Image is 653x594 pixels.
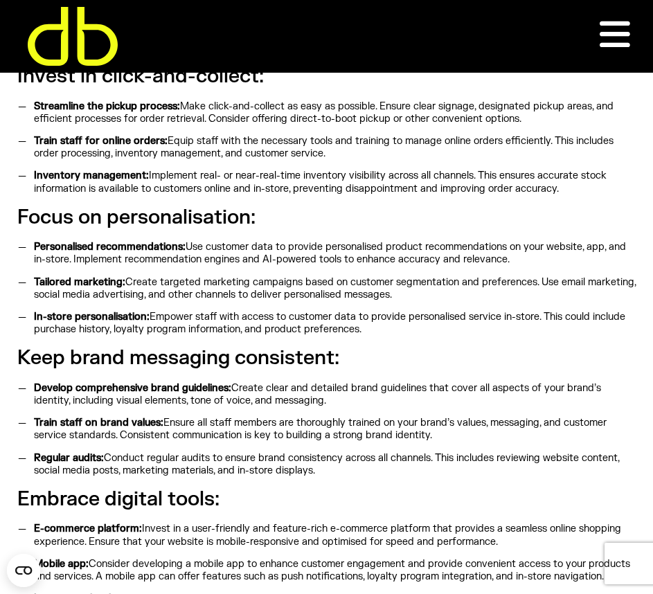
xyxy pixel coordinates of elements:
[29,276,636,301] li: Create targeted marketing campaigns based on customer segmentation and preferences. Use email mar...
[29,558,636,583] li: Consider developing a mobile app to enhance customer engagement and provide convenient access to ...
[29,417,636,442] li: Ensure all staff members are thoroughly trained on your brand’s values, messaging, and customer s...
[34,417,163,429] strong: Train staff on brand values:
[34,135,168,147] strong: Train staff for online orders:
[34,170,149,181] strong: Inventory management:
[34,276,125,288] strong: Tailored marketing:
[17,345,636,370] h3: Keep brand messaging consistent:
[29,311,636,336] li: Empower staff with access to customer data to provide personalised service in-store. This could i...
[17,205,636,230] h3: Focus on personalisation:
[29,523,636,548] li: Invest in a user-friendly and feature-rich e-commerce platform that provides a seamless online sh...
[34,523,142,534] strong: E-commerce platform:
[29,241,636,266] li: Use customer data to provide personalised product recommendations on your website, app, and in-st...
[28,7,118,66] img: DB logo
[34,558,89,570] strong: Mobile app:
[34,382,231,394] strong: Develop comprehensive brand guidelines:
[29,100,636,125] li: Make click-and-collect as easy as possible. Ensure clear signage, designated pickup areas, and ef...
[29,170,636,195] li: Implement real- or near-real-time inventory visibility across all channels. This ensures accurate...
[34,452,104,464] strong: Regular audits:
[29,382,636,407] li: Create clear and detailed brand guidelines that cover all aspects of your brand’s identity, inclu...
[7,554,40,587] button: Open CMP widget
[34,100,180,112] strong: Streamline the pickup process:
[17,487,636,512] h3: Embrace digital tools:
[17,64,636,89] h3: Invest in click-and-collect:
[34,311,150,323] strong: In-store personalisation:
[29,452,636,477] li: Conduct regular audits to ensure brand consistency across all channels. This includes reviewing w...
[34,241,186,253] strong: Personalised recommendations:
[29,135,636,160] li: Equip staff with the necessary tools and training to manage online orders efficiently. This inclu...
